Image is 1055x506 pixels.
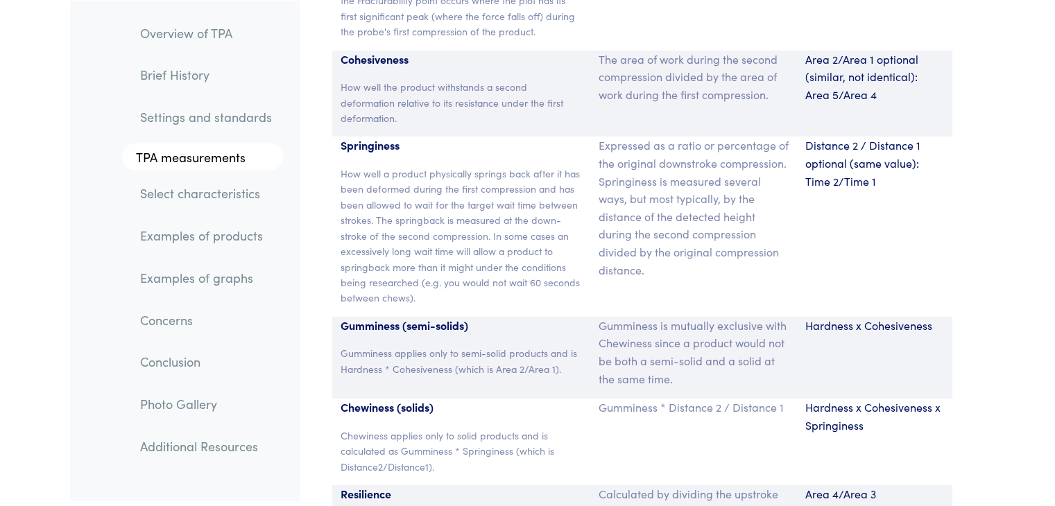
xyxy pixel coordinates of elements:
[129,220,283,252] a: Examples of products
[341,399,583,417] p: Chewiness (solids)
[341,317,583,335] p: Gumminess (semi-solids)
[341,51,583,69] p: Cohesiveness
[599,51,789,104] p: The area of work during the second compression divided by the area of work during the first compr...
[341,137,583,155] p: Springiness
[805,399,944,434] p: Hardness x Cohesiveness x Springiness
[599,137,789,279] p: Expressed as a ratio or percentage of the original downstroke compression. Springiness is measure...
[805,485,944,503] p: Area 4/Area 3
[129,101,283,132] a: Settings and standards
[129,17,283,49] a: Overview of TPA
[129,304,283,335] a: Concerns
[599,399,789,417] p: Gumminess * Distance 2 / Distance 1
[129,387,283,419] a: Photo Gallery
[129,430,283,462] a: Additional Resources
[122,143,283,171] a: TPA measurements
[341,79,583,125] p: How well the product withstands a second deformation relative to its resistance under the first d...
[805,317,944,335] p: Hardness x Cohesiveness
[129,346,283,378] a: Conclusion
[599,317,789,387] p: Gumminess is mutually exclusive with Chewiness since a product would not be both a semi-solid and...
[129,59,283,91] a: Brief History
[341,485,583,503] p: Resilience
[341,345,583,376] p: Gumminess applies only to semi-solid products and is Hardness * Cohesiveness (which is Area 2/Are...
[129,177,283,209] a: Select characteristics
[129,261,283,293] a: Examples of graphs
[341,428,583,474] p: Chewiness applies only to solid products and is calculated as Gumminess * Springiness (which is D...
[805,137,944,190] p: Distance 2 / Distance 1 optional (same value): Time 2/Time 1
[805,51,944,104] p: Area 2/Area 1 optional (similar, not identical): Area 5/Area 4
[341,166,583,306] p: How well a product physically springs back after it has been deformed during the first compressio...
